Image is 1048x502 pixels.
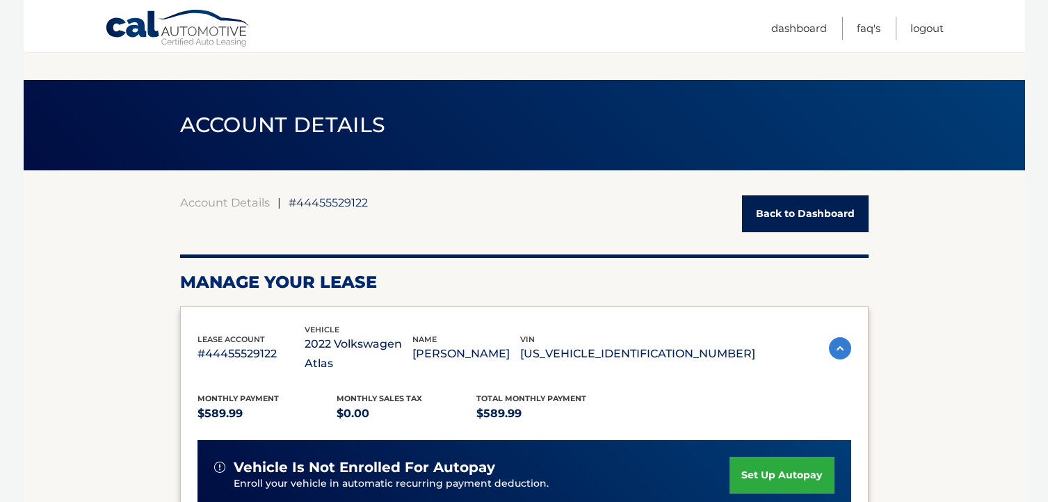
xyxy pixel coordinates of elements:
[337,404,476,423] p: $0.00
[277,195,281,209] span: |
[197,344,305,364] p: #44455529122
[197,394,279,403] span: Monthly Payment
[337,394,422,403] span: Monthly sales Tax
[234,459,495,476] span: vehicle is not enrolled for autopay
[180,272,869,293] h2: Manage Your Lease
[829,337,851,359] img: accordion-active.svg
[234,476,730,492] p: Enroll your vehicle in automatic recurring payment deduction.
[771,17,827,40] a: Dashboard
[105,9,251,49] a: Cal Automotive
[412,344,520,364] p: [PERSON_NAME]
[214,462,225,473] img: alert-white.svg
[857,17,880,40] a: FAQ's
[520,344,755,364] p: [US_VEHICLE_IDENTIFICATION_NUMBER]
[412,334,437,344] span: name
[197,334,265,344] span: lease account
[742,195,869,232] a: Back to Dashboard
[289,195,368,209] span: #44455529122
[305,325,339,334] span: vehicle
[180,195,270,209] a: Account Details
[476,404,616,423] p: $589.99
[197,404,337,423] p: $589.99
[910,17,944,40] a: Logout
[476,394,586,403] span: Total Monthly Payment
[520,334,535,344] span: vin
[180,112,386,138] span: ACCOUNT DETAILS
[729,457,834,494] a: set up autopay
[305,334,412,373] p: 2022 Volkswagen Atlas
